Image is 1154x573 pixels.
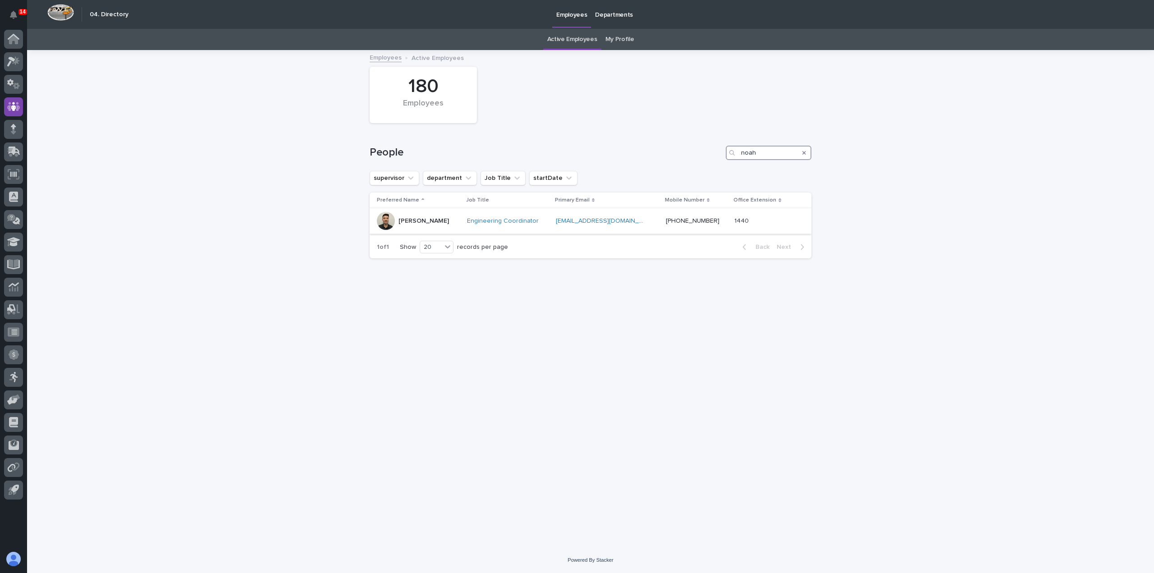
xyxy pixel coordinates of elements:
[529,171,577,185] button: startDate
[466,195,489,205] p: Job Title
[547,29,597,50] a: Active Employees
[47,4,74,21] img: Workspace Logo
[467,217,539,225] a: Engineering Coordinator
[377,195,419,205] p: Preferred Name
[400,243,416,251] p: Show
[457,243,508,251] p: records per page
[412,52,464,62] p: Active Employees
[735,243,773,251] button: Back
[370,208,811,234] tr: [PERSON_NAME]Engineering Coordinator [EMAIL_ADDRESS][DOMAIN_NAME] [PHONE_NUMBER]14401440
[420,243,442,252] div: 20
[773,243,811,251] button: Next
[733,195,776,205] p: Office Extension
[423,171,477,185] button: department
[568,557,613,563] a: Powered By Stacker
[90,11,128,18] h2: 04. Directory
[370,236,396,258] p: 1 of 1
[20,9,26,15] p: 14
[4,550,23,568] button: users-avatar
[398,217,449,225] p: [PERSON_NAME]
[734,215,751,225] p: 1440
[555,195,590,205] p: Primary Email
[370,171,419,185] button: supervisor
[556,218,658,224] a: [EMAIL_ADDRESS][DOMAIN_NAME]
[385,75,462,98] div: 180
[370,52,402,62] a: Employees
[4,5,23,24] button: Notifications
[726,146,811,160] input: Search
[665,195,705,205] p: Mobile Number
[750,244,769,250] span: Back
[605,29,634,50] a: My Profile
[385,99,462,118] div: Employees
[11,11,23,25] div: Notifications14
[666,218,719,224] a: [PHONE_NUMBER]
[370,146,722,159] h1: People
[777,244,797,250] span: Next
[481,171,526,185] button: Job Title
